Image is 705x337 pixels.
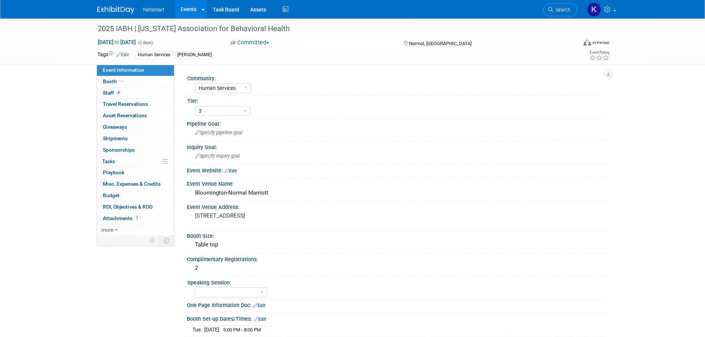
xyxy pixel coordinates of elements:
[97,39,136,46] span: [DATE] [DATE]
[97,6,134,14] img: ExhibitDay
[228,39,272,47] button: Committed
[187,254,608,263] div: Complimentary Registrations:
[135,51,172,59] div: Human Services
[101,227,113,233] span: more
[195,153,240,159] span: Specify inquiry goal
[195,212,354,219] pre: [STREET_ADDRESS]
[192,187,602,199] div: Bloomington-Normal Marriott
[97,122,174,133] a: Giveaways
[97,167,174,178] a: Playbook
[187,73,605,82] div: Community:
[143,7,164,13] span: Netsmart
[175,51,214,59] div: [PERSON_NAME]
[195,130,242,135] span: Specify pipeline goal
[534,38,610,50] div: Event Format
[103,78,125,84] span: Booth
[187,313,608,323] div: Booth Set-up Dates/Times:
[103,90,121,96] span: Staff
[113,39,120,45] span: to
[103,215,140,221] span: Attachments
[192,239,602,250] div: Table top
[97,156,174,167] a: Tasks
[223,327,261,333] span: 5:00 PM - 8:00 PM
[103,169,124,175] span: Playbook
[103,101,148,107] span: Travel Reservations
[97,202,174,213] a: ROI, Objectives & ROO
[192,262,602,274] div: 2
[159,236,174,245] td: Toggle Event Tabs
[187,165,608,175] div: Event Website:
[120,79,124,83] i: Booth reservation complete
[187,178,608,188] div: Event Venue Name:
[97,133,174,144] a: Shipments
[146,236,159,245] td: Personalize Event Tab Strip
[103,147,135,153] span: Sponsorships
[103,67,144,73] span: Event Information
[589,51,609,54] div: Event Rating
[103,204,152,210] span: ROI, Objectives & ROO
[592,40,610,46] div: In-Person
[543,3,577,16] a: Search
[253,303,265,308] a: Edit
[409,41,471,46] span: Normal, [GEOGRAPHIC_DATA]
[97,99,174,110] a: Travel Reservations
[103,192,120,198] span: Budget
[187,202,608,211] div: Event Venue Address:
[187,95,605,105] div: Tier:
[103,124,127,130] span: Giveaways
[97,65,174,76] a: Event Information
[103,112,147,118] span: Asset Reservations
[97,145,174,156] a: Sponsorships
[204,326,219,334] td: [DATE]
[225,168,237,173] a: Edit
[254,317,266,322] a: Edit
[137,40,153,45] span: (2 days)
[97,213,174,224] a: Attachments1
[97,190,174,201] a: Budget
[187,300,608,309] div: One Page Information Doc:
[116,90,121,95] span: 4
[187,142,608,151] div: Inquiry Goal:
[95,22,566,36] div: 2025 IABH | [US_STATE] Association for Behavioral Health
[102,158,115,164] span: Tasks
[97,88,174,99] a: Staff4
[97,179,174,190] a: Misc. Expenses & Credits
[97,51,129,59] td: Tags
[97,110,174,121] a: Asset Reservations
[97,76,174,87] a: Booth
[192,326,204,334] td: Tue.
[103,135,128,141] span: Shipments
[103,181,161,187] span: Misc. Expenses & Credits
[187,118,608,128] div: Pipeline Goal:
[553,7,570,13] span: Search
[187,230,608,240] div: Booth Size:
[187,277,605,286] div: Speaking Session:
[587,3,601,17] img: Kaitlyn Woicke
[117,52,129,57] a: Edit
[97,225,174,236] a: more
[584,40,591,46] img: Format-Inperson.png
[134,215,140,221] span: 1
